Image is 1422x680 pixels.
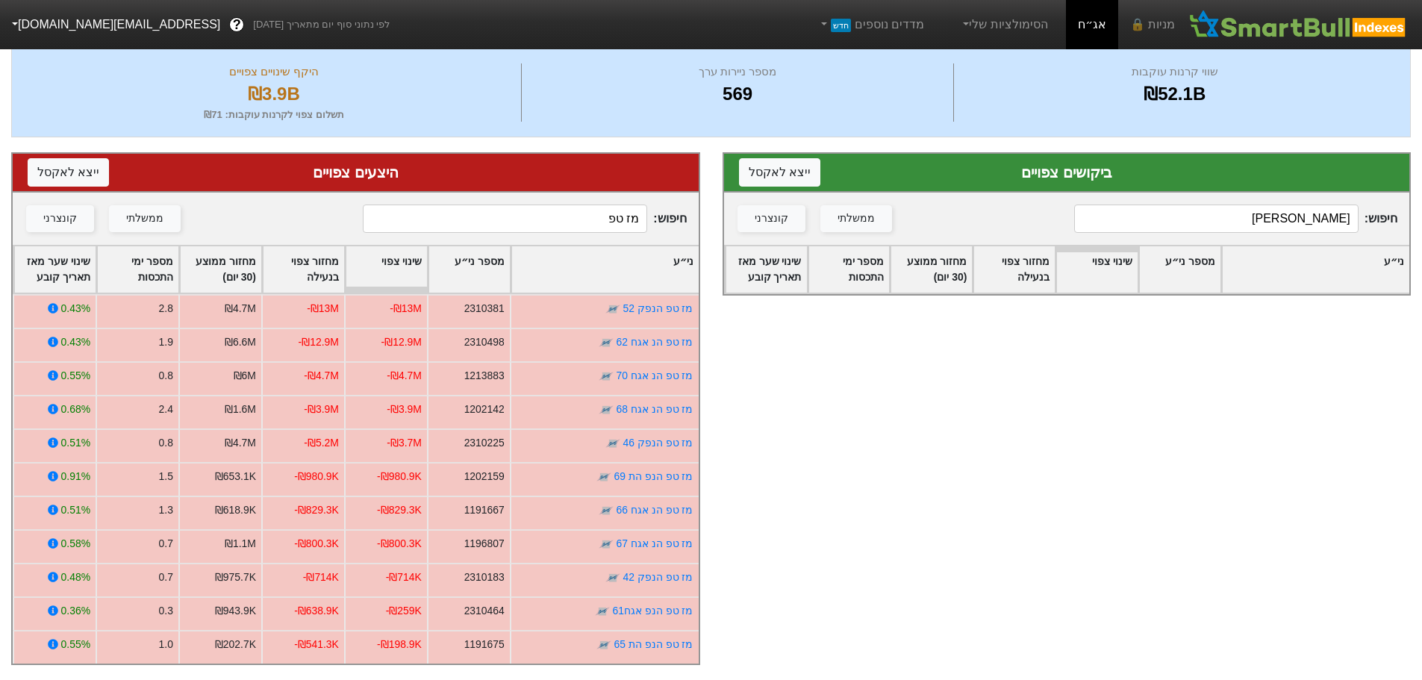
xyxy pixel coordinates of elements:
div: ₪4.7M [225,301,256,316]
a: מדדים נוספיםחדש [811,10,930,40]
img: tase link [605,570,620,585]
span: ? [233,15,241,35]
div: -₪829.3K [294,502,339,518]
a: מז טפ הנפ הת 69 [614,470,693,482]
span: לפי נתוני סוף יום מתאריך [DATE] [253,17,390,32]
div: -₪198.9K [377,637,422,652]
div: 1.3 [159,502,173,518]
div: -₪13M [390,301,422,316]
div: ₪52.1B [958,81,1391,107]
div: Toggle SortBy [346,246,427,293]
div: 2.8 [159,301,173,316]
div: -₪980.9K [377,469,422,484]
div: -₪800.3K [294,536,339,552]
a: מז טפ הנפ הת 65 [614,638,693,650]
a: מז טפ הנ אגח 68 [617,403,693,415]
div: -₪829.3K [377,502,422,518]
div: -₪638.9K [294,603,339,619]
div: Toggle SortBy [891,246,972,293]
input: 473 רשומות... [363,205,647,233]
div: -₪3.9M [304,402,339,417]
div: Toggle SortBy [511,246,699,293]
div: 0.8 [159,368,173,384]
div: 1202142 [464,402,505,417]
div: 1196807 [464,536,505,552]
div: 0.68% [61,402,90,417]
div: 0.55% [61,368,90,384]
div: 1202159 [464,469,505,484]
div: 2310225 [464,435,505,451]
span: חיפוש : [1074,205,1397,233]
div: -₪3.9M [387,402,422,417]
div: 0.3 [159,603,173,619]
div: ממשלתי [126,210,163,227]
input: 96 רשומות... [1074,205,1359,233]
div: Toggle SortBy [1222,246,1409,293]
div: 0.8 [159,435,173,451]
div: -₪4.7M [387,368,422,384]
a: מז טפ הנפ אגח61 [612,605,693,617]
div: ₪975.7K [215,570,256,585]
img: tase link [596,637,611,652]
a: הסימולציות שלי [954,10,1054,40]
div: היקף שינויים צפויים [31,63,517,81]
a: מז טפ הנ אגח 67 [617,537,693,549]
div: קונצרני [755,210,788,227]
div: 2310381 [464,301,505,316]
div: שווי קרנות עוקבות [958,63,1391,81]
div: 0.7 [159,570,173,585]
div: -₪5.2M [304,435,339,451]
img: tase link [599,537,614,552]
div: ₪653.1K [215,469,256,484]
button: ייצא לאקסל [28,158,109,187]
div: Toggle SortBy [1056,246,1138,293]
img: tase link [599,369,614,384]
div: Toggle SortBy [808,246,890,293]
img: SmartBull [1187,10,1410,40]
img: tase link [605,436,620,451]
div: -₪541.3K [294,637,339,652]
span: חדש [831,19,851,32]
div: Toggle SortBy [726,246,807,293]
div: ₪6M [234,368,256,384]
div: ₪618.9K [215,502,256,518]
div: -₪12.9M [299,334,339,350]
a: מז טפ הנ אגח 62 [617,336,693,348]
div: קונצרני [43,210,77,227]
div: Toggle SortBy [180,246,261,293]
div: 0.48% [61,570,90,585]
div: 0.43% [61,301,90,316]
div: 0.91% [61,469,90,484]
div: 2310498 [464,334,505,350]
a: מז טפ הנפק 52 [623,302,693,314]
div: ביקושים צפויים [739,161,1395,184]
button: ממשלתי [109,205,181,232]
div: -₪714K [386,570,422,585]
div: ₪943.9K [215,603,256,619]
div: 0.7 [159,536,173,552]
div: -₪714K [303,570,339,585]
button: קונצרני [737,205,805,232]
div: 0.43% [61,334,90,350]
a: מז טפ הנ אגח 70 [617,369,693,381]
button: ייצא לאקסל [739,158,820,187]
button: קונצרני [26,205,94,232]
div: ₪202.7K [215,637,256,652]
a: מז טפ הנ אגח 66 [617,504,693,516]
div: 0.55% [61,637,90,652]
div: -₪980.9K [294,469,339,484]
a: מז טפ הנפק 46 [623,437,693,449]
div: ₪3.9B [31,81,517,107]
div: 2310464 [464,603,505,619]
div: 1191675 [464,637,505,652]
div: 2.4 [159,402,173,417]
div: Toggle SortBy [263,246,344,293]
div: 2310183 [464,570,505,585]
div: ממשלתי [838,210,875,227]
div: -₪12.9M [381,334,422,350]
div: 1.9 [159,334,173,350]
img: tase link [605,302,620,316]
img: tase link [599,402,614,417]
div: Toggle SortBy [428,246,510,293]
div: 1213883 [464,368,505,384]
